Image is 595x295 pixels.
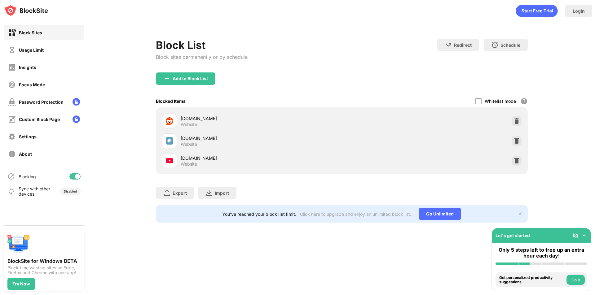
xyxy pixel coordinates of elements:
[181,122,197,127] div: Website
[454,42,472,48] div: Redirect
[518,211,523,216] img: x-button.svg
[19,30,42,35] div: Block Sites
[7,173,15,180] img: blocking-icon.svg
[7,188,15,195] img: sync-icon.svg
[8,29,16,37] img: block-on.svg
[181,161,197,167] div: Website
[73,98,80,106] img: lock-menu.svg
[173,76,208,81] div: Add to Block List
[572,232,579,239] img: eye-not-visible.svg
[12,281,30,286] div: Try Now
[8,63,16,71] img: insights-off.svg
[7,233,30,255] img: push-desktop.svg
[8,133,16,141] img: settings-off.svg
[8,98,16,106] img: password-protection-off.svg
[173,190,187,196] div: Export
[499,275,565,284] div: Get personalized productivity suggestions
[8,115,16,123] img: customize-block-page-off.svg
[496,247,587,259] div: Only 5 steps left to free up an extra hour each day!
[581,232,587,239] img: omni-setup-toggle.svg
[19,65,36,70] div: Insights
[156,98,186,104] div: Blocked Items
[496,233,530,238] div: Let's get started
[19,134,37,139] div: Settings
[7,258,81,264] div: BlockSite for Windows BETA
[566,275,585,285] button: Do it
[19,174,36,179] div: Blocking
[73,115,80,123] img: lock-menu.svg
[222,211,296,217] div: You’ve reached your block list limit.
[166,137,173,145] img: favicons
[19,99,64,105] div: Password Protection
[7,265,81,275] div: Block time wasting sites on Edge, Firefox and Chrome with one app!
[19,47,44,53] div: Usage Limit
[181,115,342,122] div: [DOMAIN_NAME]
[485,98,516,104] div: Whitelist mode
[300,211,411,217] div: Click here to upgrade and enjoy an unlimited block list.
[181,135,342,141] div: [DOMAIN_NAME]
[419,208,461,220] div: Go Unlimited
[166,117,173,125] img: favicons
[215,190,229,196] div: Import
[181,141,197,147] div: Website
[8,150,16,158] img: about-off.svg
[8,46,16,54] img: time-usage-off.svg
[19,82,45,87] div: Focus Mode
[573,8,585,14] div: Login
[8,81,16,89] img: focus-off.svg
[19,151,32,157] div: About
[19,186,51,197] div: Sync with other devices
[156,54,248,60] div: Block sites permanently or by schedule
[156,39,248,51] div: Block List
[4,4,48,17] img: logo-blocksite.svg
[181,155,342,161] div: [DOMAIN_NAME]
[516,5,558,17] div: animation
[19,117,60,122] div: Custom Block Page
[166,157,173,164] img: favicons
[64,189,77,193] div: Disabled
[500,42,520,48] div: Schedule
